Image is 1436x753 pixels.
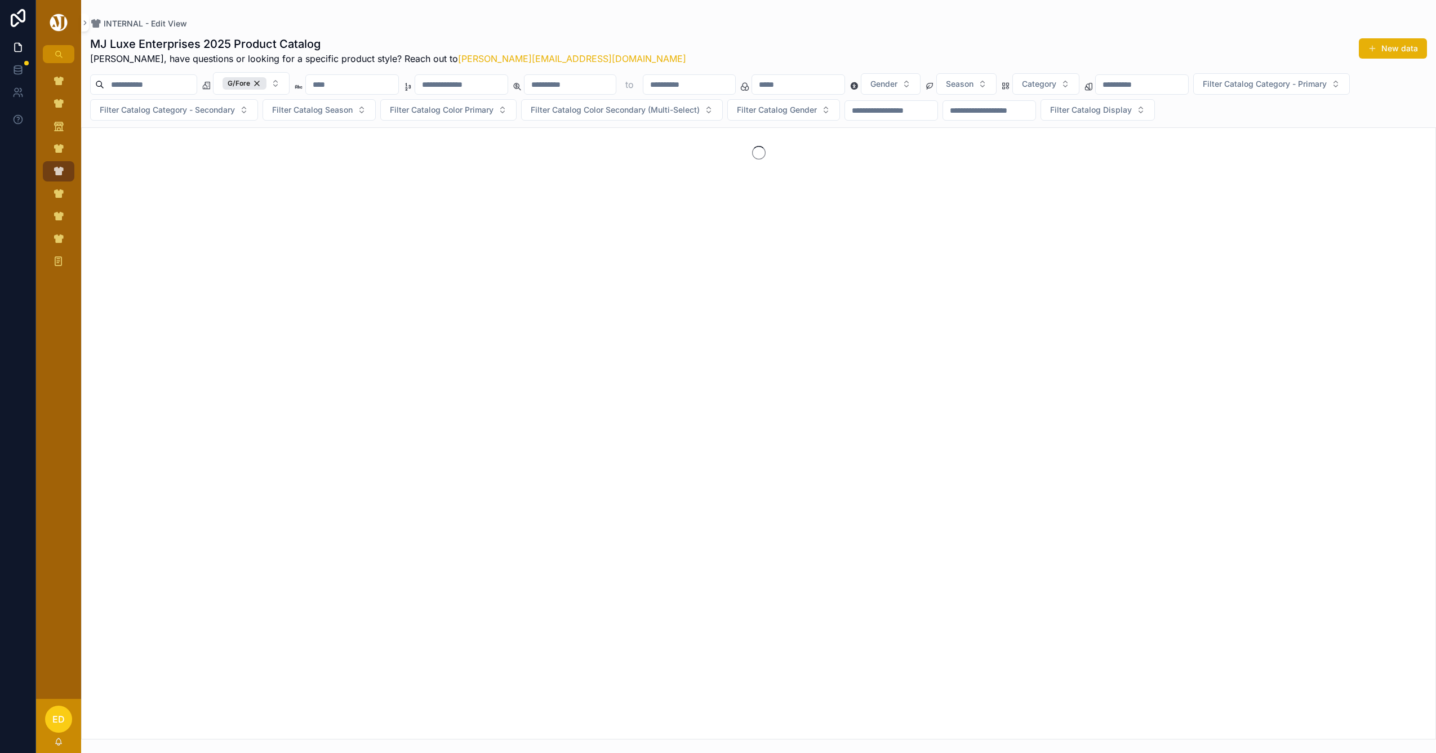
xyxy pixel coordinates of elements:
[104,18,187,29] span: INTERNAL - Edit View
[90,99,258,121] button: Select Button
[36,63,81,286] div: scrollable content
[263,99,376,121] button: Select Button
[521,99,723,121] button: Select Button
[1022,78,1056,90] span: Category
[90,36,686,52] h1: MJ Luxe Enterprises 2025 Product Catalog
[390,104,494,116] span: Filter Catalog Color Primary
[870,78,897,90] span: Gender
[737,104,817,116] span: Filter Catalog Gender
[1203,78,1327,90] span: Filter Catalog Category - Primary
[727,99,840,121] button: Select Button
[1193,73,1350,95] button: Select Button
[458,53,686,64] a: [PERSON_NAME][EMAIL_ADDRESS][DOMAIN_NAME]
[531,104,700,116] span: Filter Catalog Color Secondary (Multi-Select)
[936,73,997,95] button: Select Button
[90,18,187,29] a: INTERNAL - Edit View
[223,77,266,90] button: Unselect G_FORE
[1359,38,1427,59] button: New data
[861,73,921,95] button: Select Button
[223,77,266,90] div: G/Fore
[52,712,65,726] span: ED
[1041,99,1155,121] button: Select Button
[946,78,973,90] span: Season
[100,104,235,116] span: Filter Catalog Category - Secondary
[213,72,290,95] button: Select Button
[380,99,517,121] button: Select Button
[1012,73,1079,95] button: Select Button
[1050,104,1132,116] span: Filter Catalog Display
[272,104,353,116] span: Filter Catalog Season
[90,52,686,65] span: [PERSON_NAME], have questions or looking for a specific product style? Reach out to
[48,14,69,32] img: App logo
[625,78,634,91] p: to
